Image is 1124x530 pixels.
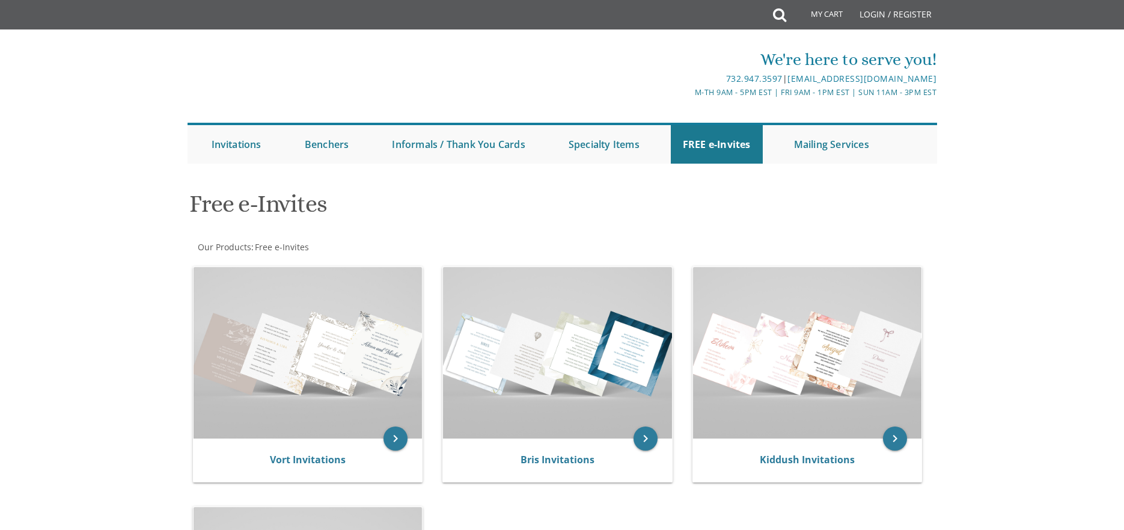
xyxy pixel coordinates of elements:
a: My Cart [785,1,851,31]
a: Specialty Items [557,125,652,164]
div: : [188,241,563,253]
div: | [438,72,936,86]
a: Mailing Services [782,125,881,164]
a: keyboard_arrow_right [383,427,408,451]
a: Kiddush Invitations [760,453,855,466]
a: 732.947.3597 [726,73,783,84]
a: Our Products [197,241,251,253]
a: Benchers [293,125,361,164]
a: Vort Invitations [270,453,346,466]
img: Kiddush Invitations [693,267,922,439]
img: Bris Invitations [443,267,672,439]
a: Informals / Thank You Cards [380,125,537,164]
div: We're here to serve you! [438,48,936,72]
a: keyboard_arrow_right [883,427,907,451]
h1: Free e-Invites [189,191,680,226]
a: [EMAIL_ADDRESS][DOMAIN_NAME] [787,73,936,84]
a: Bris Invitations [521,453,594,466]
a: FREE e-Invites [671,125,763,164]
a: keyboard_arrow_right [634,427,658,451]
a: Free e-Invites [254,241,309,253]
div: M-Th 9am - 5pm EST | Fri 9am - 1pm EST | Sun 11am - 3pm EST [438,86,936,99]
span: Free e-Invites [255,241,309,253]
img: Vort Invitations [194,267,423,439]
a: Invitations [200,125,273,164]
